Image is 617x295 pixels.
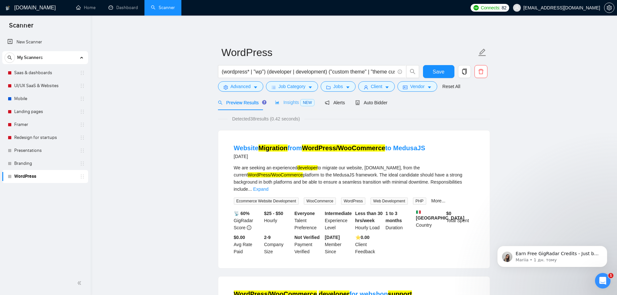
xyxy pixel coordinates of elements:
[234,144,425,152] a: WebsiteMigrationfromWordPress/WooCommerceto MedusaJS
[279,83,305,90] span: Job Category
[17,51,43,64] span: My Scanners
[2,51,88,183] li: My Scanners
[302,144,385,152] mark: WordPress/WooCommerce
[263,234,293,255] div: Company Size
[326,85,331,90] span: folder
[14,92,76,105] a: Mobile
[234,235,245,240] b: $0.00
[371,83,383,90] span: Client
[218,100,223,105] span: search
[222,44,477,61] input: Scanner name...
[431,198,446,203] a: More...
[364,85,368,90] span: user
[14,144,76,157] a: Presentations
[502,4,507,11] span: 82
[80,135,85,140] span: holder
[354,210,384,231] div: Hourly Load
[14,131,76,144] a: Redesign for startups
[80,174,85,179] span: holder
[433,68,444,76] span: Save
[325,100,345,105] span: Alerts
[398,70,402,74] span: info-circle
[253,85,258,90] span: caret-down
[275,100,280,105] span: area-chart
[80,70,85,75] span: holder
[304,198,336,205] span: WooCommerce
[151,5,175,10] a: searchScanner
[6,3,10,13] img: logo
[481,4,500,11] span: Connects:
[458,69,471,74] span: copy
[234,153,425,160] div: [DATE]
[233,210,263,231] div: GigRadar Score
[261,99,267,105] div: Tooltip anchor
[5,52,15,63] button: search
[222,68,395,76] input: Search Freelance Jobs...
[14,170,76,183] a: WordPress
[14,105,76,118] a: Landing pages
[487,232,617,278] iframe: Intercom notifications повідомлення
[233,234,263,255] div: Avg Rate Paid
[474,5,479,10] img: upwork-logo.png
[604,3,614,13] button: setting
[293,234,324,255] div: Payment Verified
[385,85,389,90] span: caret-down
[475,69,487,74] span: delete
[427,85,432,90] span: caret-down
[442,83,460,90] a: Reset All
[604,5,614,10] a: setting
[228,115,304,122] span: Detected 38 results (0.42 seconds)
[308,85,313,90] span: caret-down
[293,210,324,231] div: Talent Preference
[223,85,228,90] span: setting
[109,5,138,10] a: dashboardDashboard
[80,109,85,114] span: holder
[423,65,454,78] button: Save
[271,85,276,90] span: bars
[14,66,76,79] a: Saas & dashboards
[263,210,293,231] div: Hourly
[294,235,320,240] b: Not Verified
[264,235,270,240] b: 2-9
[355,100,387,105] span: Auto Bidder
[258,144,288,152] mark: Migration
[14,79,76,92] a: UI/UX SaaS & Websites
[358,81,395,92] button: userClientcaret-down
[446,211,451,216] b: $ 0
[218,100,265,105] span: Preview Results
[248,187,252,192] span: ...
[478,48,486,57] span: edit
[445,210,475,231] div: Total Spent
[325,100,329,105] span: notification
[218,81,263,92] button: settingAdvancedcaret-down
[385,211,402,223] b: 1 to 3 months
[355,211,383,223] b: Less than 30 hrs/week
[264,211,283,216] b: $25 - $50
[14,157,76,170] a: Branding
[355,235,370,240] b: ⭐️ 0.00
[333,83,343,90] span: Jobs
[416,210,421,214] img: 🇮🇹
[247,225,251,230] span: info-circle
[515,6,519,10] span: user
[80,148,85,153] span: holder
[324,210,354,231] div: Experience Level
[406,69,419,74] span: search
[77,280,84,286] span: double-left
[608,273,613,278] span: 1
[354,234,384,255] div: Client Feedback
[297,165,317,170] mark: developer
[234,211,250,216] b: 📡 60%
[2,36,88,49] li: New Scanner
[355,100,360,105] span: robot
[7,36,83,49] a: New Scanner
[595,273,611,289] iframe: Intercom live chat
[371,198,408,205] span: Web Development
[397,81,437,92] button: idcardVendorcaret-down
[231,83,251,90] span: Advanced
[341,198,365,205] span: WordPress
